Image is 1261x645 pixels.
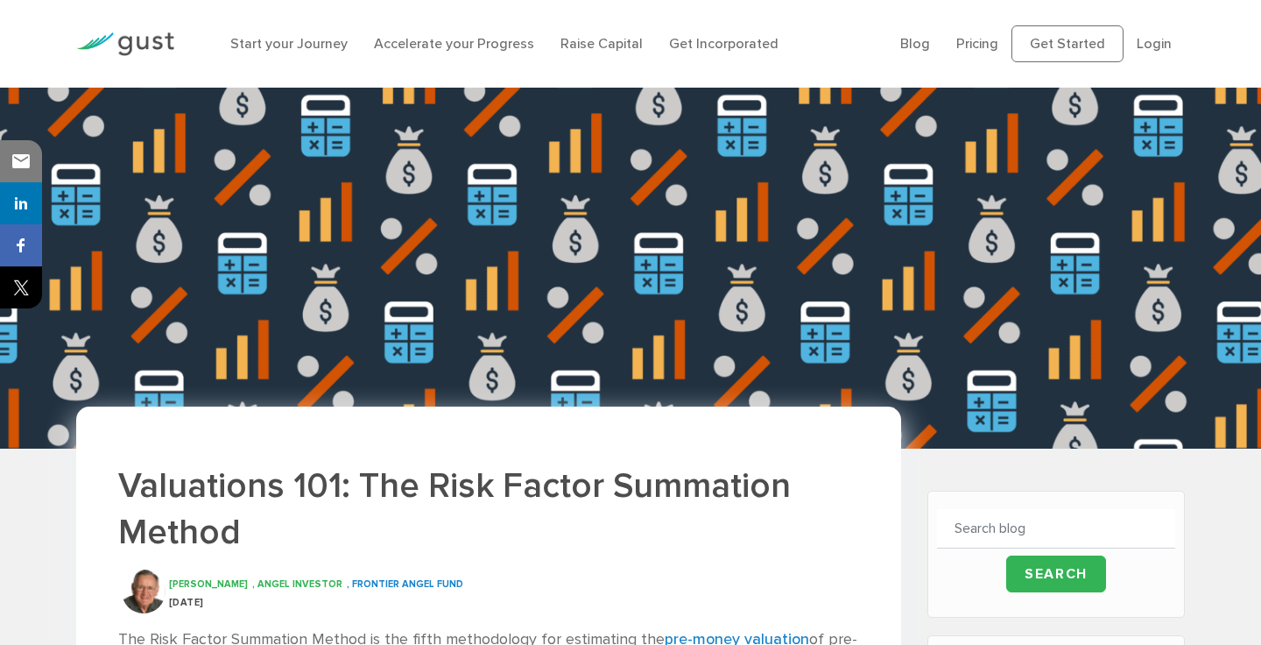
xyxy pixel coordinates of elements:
input: Search blog [937,509,1175,549]
h1: Valuations 101: The Risk Factor Summation Method [118,463,859,556]
a: Login [1137,35,1172,52]
span: [DATE] [169,597,204,608]
a: Start your Journey [230,35,348,52]
span: , Frontier Angel Fund [347,578,463,590]
span: , Angel Investor [252,578,342,590]
img: Gust Logo [76,32,174,56]
a: Raise Capital [560,35,643,52]
span: [PERSON_NAME] [169,578,248,590]
a: Blog [900,35,930,52]
a: Pricing [956,35,998,52]
a: Get Incorporated [669,35,778,52]
a: Get Started [1011,25,1124,62]
input: Search [1006,556,1106,592]
img: Bill Payne [122,570,166,613]
a: Accelerate your Progress [374,35,534,52]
